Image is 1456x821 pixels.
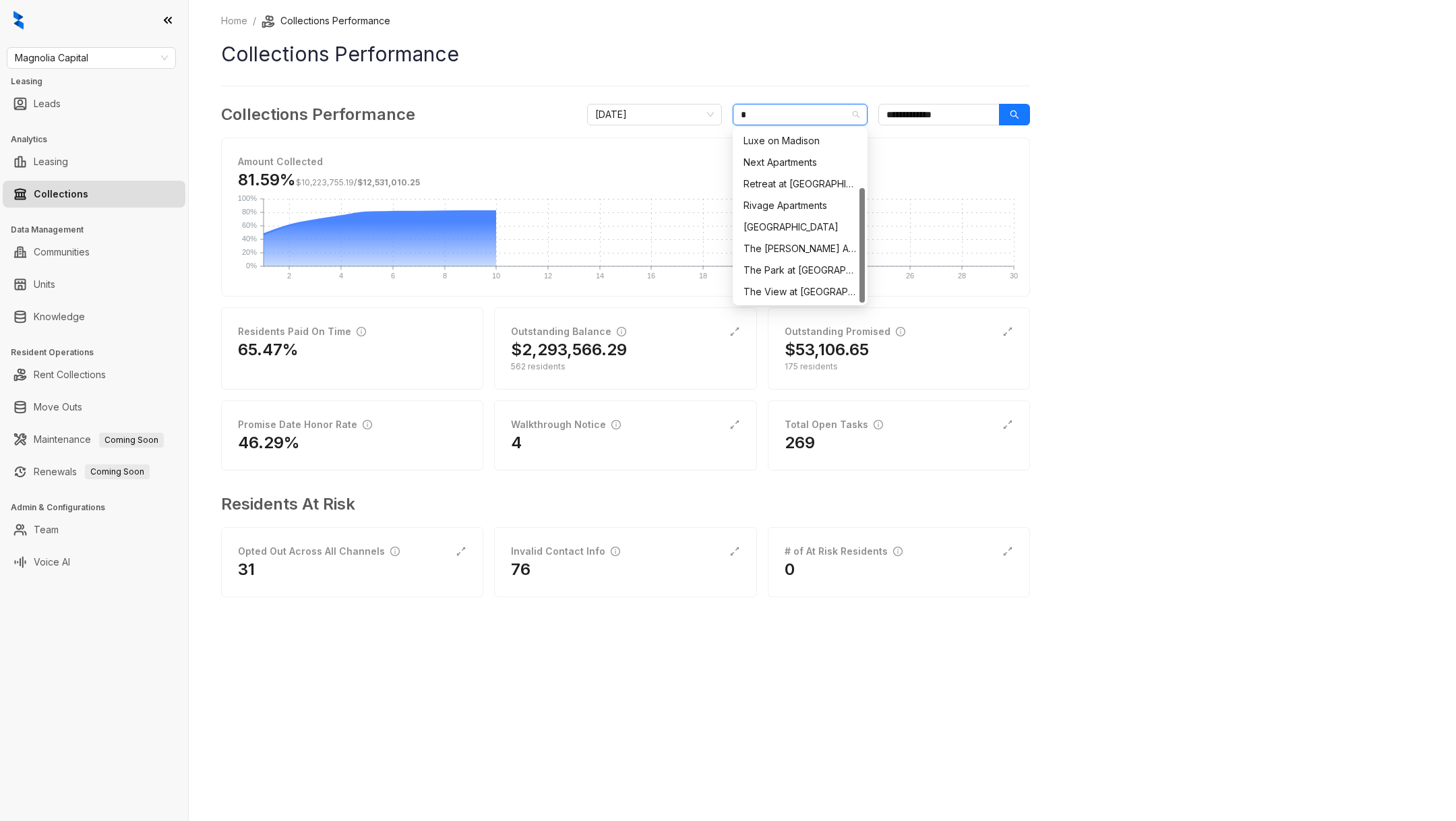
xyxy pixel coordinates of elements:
span: $12,531,010.25 [357,177,420,187]
div: Next Apartments [744,155,857,170]
text: 40% [242,235,257,243]
li: Leasing [3,148,185,175]
a: Move Outs [34,394,82,421]
div: The View at [GEOGRAPHIC_DATA] [744,284,857,299]
span: info-circle [390,547,400,556]
text: 20% [242,248,257,256]
strong: Amount Collected [238,156,323,167]
a: Rent Collections [34,361,106,388]
span: September 2025 [595,104,714,125]
div: 562 residents [511,361,739,373]
div: Invalid Contact Info [511,544,620,559]
span: info-circle [896,327,905,336]
div: Residents Paid On Time [238,324,366,339]
h2: $2,293,566.29 [511,339,627,361]
span: info-circle [357,327,366,336]
div: Opted Out Across All Channels [238,544,400,559]
div: Next Apartments [735,152,865,173]
a: RenewalsComing Soon [34,458,150,485]
h3: Admin & Configurations [11,501,188,514]
span: expand-alt [729,419,740,430]
span: expand-alt [1002,546,1013,557]
li: Collections [3,181,185,208]
h3: Residents At Risk [221,492,1019,516]
a: Home [218,13,250,28]
text: 12 [544,272,552,280]
span: info-circle [893,547,903,556]
span: Coming Soon [85,464,150,479]
div: Rivage Apartments [744,198,857,213]
span: Magnolia Capital [15,48,168,68]
a: Collections [34,181,88,208]
div: 175 residents [785,361,1013,373]
span: expand-alt [1002,419,1013,430]
li: Collections Performance [262,13,390,28]
span: expand-alt [1002,326,1013,337]
div: The Park at Murano [735,260,865,281]
h3: Leasing [11,75,188,88]
a: Leads [34,90,61,117]
div: The Bailey Apartments [735,238,865,260]
div: Outstanding Balance [511,324,626,339]
h2: 46.29% [238,432,300,454]
span: info-circle [611,547,620,556]
text: 100% [238,194,257,202]
h2: 76 [511,559,530,580]
div: # of At Risk Residents [785,544,903,559]
h2: 269 [785,432,815,454]
h3: 81.59% [238,169,420,191]
h3: Data Management [11,224,188,236]
text: 80% [242,208,257,216]
li: Move Outs [3,394,185,421]
div: The View at Shelby Farms [735,281,865,303]
div: Luxe on Madison [744,133,857,148]
text: 6 [391,272,395,280]
li: Team [3,516,185,543]
div: Walkthrough Notice [511,417,621,432]
span: expand-alt [456,546,466,557]
text: 28 [958,272,966,280]
img: logo [13,11,24,30]
li: Maintenance [3,426,185,453]
a: Knowledge [34,303,85,330]
div: Promise Date Honor Rate [238,417,372,432]
li: Knowledge [3,303,185,330]
h3: Resident Operations [11,346,188,359]
span: info-circle [617,327,626,336]
text: 18 [699,272,707,280]
text: 0% [246,262,257,270]
li: / [253,13,256,28]
li: Communities [3,239,185,266]
a: Leasing [34,148,68,175]
span: search [1010,110,1019,119]
text: 16 [647,272,655,280]
li: Voice AI [3,549,185,576]
div: The Park at [GEOGRAPHIC_DATA] [744,263,857,278]
span: expand-alt [729,546,740,557]
div: The [PERSON_NAME] Apartments [744,241,857,256]
span: info-circle [611,420,621,429]
text: 30 [1010,272,1018,280]
h2: 65.47% [238,339,299,361]
text: 26 [906,272,914,280]
span: Coming Soon [99,433,164,448]
div: [GEOGRAPHIC_DATA] [744,220,857,235]
a: Units [34,271,55,298]
text: 2 [287,272,291,280]
span: info-circle [363,420,372,429]
h3: Collections Performance [221,102,415,127]
div: Outstanding Promised [785,324,905,339]
h2: 4 [511,432,522,454]
span: / [296,177,420,187]
text: 8 [443,272,447,280]
div: Total Open Tasks [785,417,883,432]
a: Team [34,516,59,543]
li: Leads [3,90,185,117]
text: 14 [596,272,604,280]
div: Luxe on Madison [735,130,865,152]
text: 60% [242,221,257,229]
text: 10 [492,272,500,280]
div: Retreat at Park Meadows [735,173,865,195]
a: Communities [34,239,90,266]
h2: 31 [238,559,255,580]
